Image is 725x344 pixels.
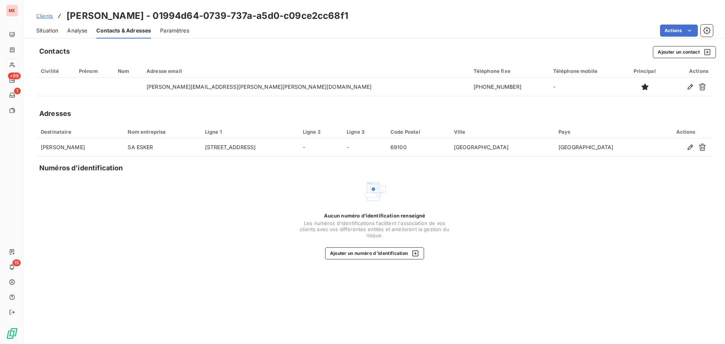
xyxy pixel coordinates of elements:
button: Ajouter un contact [653,46,716,58]
span: +99 [8,73,21,79]
td: - [549,78,623,96]
span: 15 [12,259,21,266]
td: - [298,139,342,157]
iframe: Intercom live chat [699,318,717,336]
div: Ville [454,129,549,135]
div: Téléphone fixe [474,68,544,74]
div: Destinataire [41,129,119,135]
h5: Contacts [39,46,70,57]
div: Ligne 1 [205,129,294,135]
td: - [342,139,386,157]
button: Actions [660,25,698,37]
span: Aucun numéro d’identification renseigné [324,213,426,219]
td: 69100 [386,139,449,157]
div: Actions [663,129,708,135]
h5: Adresses [39,108,71,119]
span: Analyse [67,27,87,34]
div: Actions [671,68,708,74]
td: SA ESKER [123,139,200,157]
a: Clients [36,12,53,20]
div: Nom entreprise [128,129,196,135]
span: Contacts & Adresses [96,27,151,34]
span: Clients [36,13,53,19]
div: Civilité [41,68,70,74]
div: Prénom [79,68,109,74]
td: [PERSON_NAME] [36,139,123,157]
div: Téléphone mobile [553,68,619,74]
span: Situation [36,27,58,34]
td: [GEOGRAPHIC_DATA] [449,139,554,157]
td: [STREET_ADDRESS] [201,139,298,157]
div: Adresse email [147,68,464,74]
td: [GEOGRAPHIC_DATA] [554,139,659,157]
img: Empty state [362,179,387,204]
div: Pays [558,129,654,135]
td: [PERSON_NAME][EMAIL_ADDRESS][PERSON_NAME][PERSON_NAME][DOMAIN_NAME] [142,78,469,96]
h3: [PERSON_NAME] - 01994d64-0739-737a-a5d0-c09ce2cc68f1 [66,9,348,23]
div: Code Postal [390,129,445,135]
div: Nom [118,68,137,74]
span: 1 [14,88,21,94]
div: ME [6,5,18,17]
img: Logo LeanPay [6,327,18,339]
h5: Numéros d’identification [39,163,123,173]
div: Principal [628,68,662,74]
button: Ajouter un numéro d’identification [325,247,424,259]
span: Paramètres [160,27,189,34]
div: Ligne 2 [303,129,338,135]
span: Les numéros d'identifications facilitent l'association de vos clients avec vos différentes entité... [299,220,450,238]
div: Ligne 3 [347,129,381,135]
td: [PHONE_NUMBER] [469,78,549,96]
